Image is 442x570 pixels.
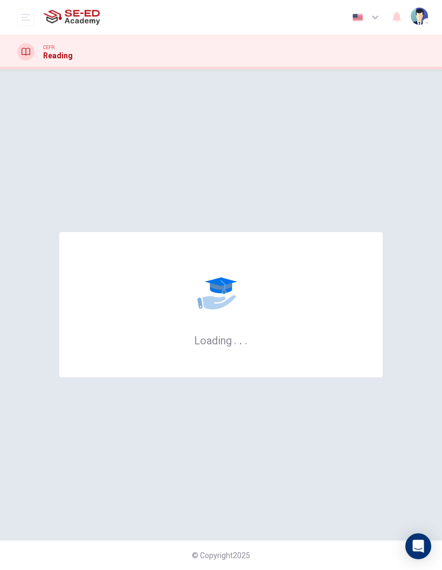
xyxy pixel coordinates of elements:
h6: Loading [194,333,248,347]
button: open mobile menu [17,9,34,26]
img: SE-ED Academy logo [43,6,100,28]
h1: Reading [43,51,73,60]
h6: . [244,330,248,348]
img: en [351,13,364,22]
h6: . [239,330,243,348]
img: Profile picture [411,8,428,25]
h6: . [233,330,237,348]
div: Open Intercom Messenger [405,533,431,559]
span: CEFR [43,44,54,51]
span: © Copyright 2025 [192,551,250,560]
